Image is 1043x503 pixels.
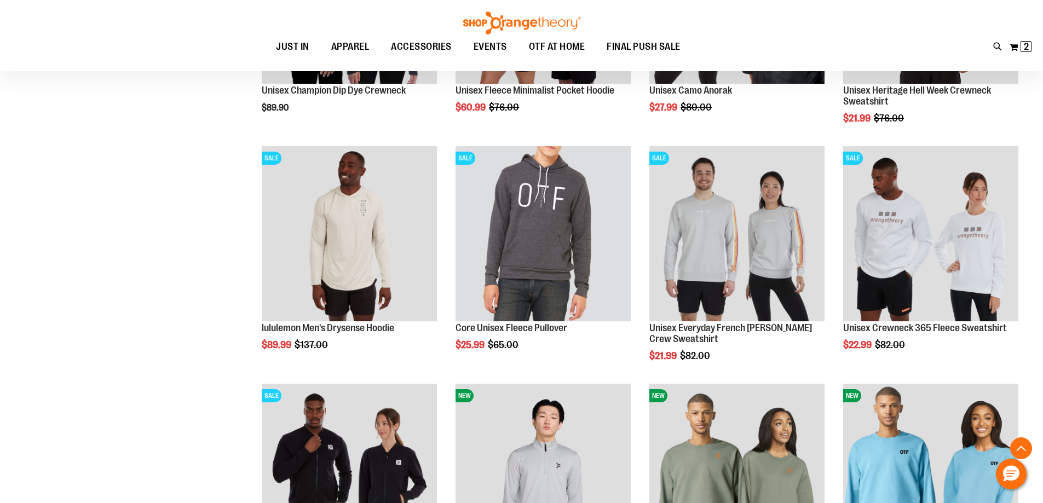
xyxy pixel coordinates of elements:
span: JUST IN [276,34,309,59]
a: Unisex Everyday French [PERSON_NAME] Crew Sweatshirt [649,322,812,344]
a: EVENTS [463,34,518,60]
span: 2 [1024,41,1029,52]
span: NEW [649,389,667,402]
span: SALE [649,152,669,165]
span: $137.00 [295,339,330,350]
span: $22.99 [843,339,873,350]
span: SALE [262,389,281,402]
span: $65.00 [488,339,520,350]
span: $89.99 [262,339,293,350]
a: Product image for Unisex Everyday French Terry Crew SweatshirtSALE [649,146,825,323]
a: ACCESSORIES [380,34,463,60]
div: product [838,141,1024,378]
span: $27.99 [649,102,679,113]
span: $25.99 [456,339,486,350]
a: Product image for Unisex Crewneck 365 Fleece SweatshirtSALE [843,146,1018,323]
img: Product image for lululemon Mens Drysense Hoodie Bone [262,146,437,321]
span: SALE [456,152,475,165]
a: Product image for lululemon Mens Drysense Hoodie BoneSALE [262,146,437,323]
button: Back To Top [1010,437,1032,459]
span: ACCESSORIES [391,34,452,59]
a: APPAREL [320,34,381,59]
a: Unisex Fleece Minimalist Pocket Hoodie [456,85,614,96]
a: OTF AT HOME [518,34,596,60]
a: Product image for Core Unisex Fleece PulloverSALE [456,146,631,323]
span: NEW [843,389,861,402]
img: Shop Orangetheory [462,11,582,34]
div: product [450,141,636,378]
span: $76.00 [489,102,521,113]
span: $60.99 [456,102,487,113]
div: product [644,141,830,389]
span: $76.00 [874,113,906,124]
button: Hello, have a question? Let’s chat. [996,459,1027,489]
span: $89.90 [262,103,290,113]
a: Unisex Crewneck 365 Fleece Sweatshirt [843,322,1007,333]
a: Unisex Camo Anorak [649,85,732,96]
span: $21.99 [843,113,872,124]
div: product [256,141,442,378]
span: SALE [843,152,863,165]
img: Product image for Core Unisex Fleece Pullover [456,146,631,321]
img: Product image for Unisex Crewneck 365 Fleece Sweatshirt [843,146,1018,321]
span: $80.00 [681,102,713,113]
a: JUST IN [265,34,320,60]
span: APPAREL [331,34,370,59]
span: EVENTS [474,34,507,59]
a: Unisex Heritage Hell Week Crewneck Sweatshirt [843,85,991,107]
img: Product image for Unisex Everyday French Terry Crew Sweatshirt [649,146,825,321]
span: FINAL PUSH SALE [607,34,681,59]
a: Core Unisex Fleece Pullover [456,322,567,333]
a: FINAL PUSH SALE [596,34,692,60]
a: Unisex Champion Dip Dye Crewneck [262,85,406,96]
span: NEW [456,389,474,402]
span: $82.00 [875,339,907,350]
a: lululemon Men's Drysense Hoodie [262,322,394,333]
span: SALE [262,152,281,165]
span: $21.99 [649,350,678,361]
span: $82.00 [680,350,712,361]
span: OTF AT HOME [529,34,585,59]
